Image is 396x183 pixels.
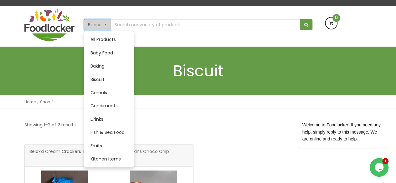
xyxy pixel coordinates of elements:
[111,19,300,30] input: Search our variety of products
[24,62,372,79] h1: Biscuit
[332,14,340,22] span: 0
[84,86,134,99] a: Cereals
[40,99,50,104] a: Shop
[84,126,134,139] a: Fish & Sea Food
[84,59,134,73] a: Baking
[119,149,169,162] span: Munchkins Choco Chip
[84,46,134,59] a: Baby Food
[84,33,134,46] a: All Products
[84,19,111,30] button: Biscuit
[370,158,390,177] iframe: chat widget
[84,113,134,126] a: Drinks
[84,139,134,152] a: Fruits
[29,149,91,162] span: Beloxxi Cream Crackers 40g
[84,152,134,165] a: Kitchen Items
[84,99,134,112] a: Condiments
[24,9,75,41] img: FoodLocker
[24,99,36,104] a: Home
[277,60,390,155] iframe: chat widget
[24,121,76,129] p: Showing 1–2 of 2 results
[84,165,134,179] a: Meat
[84,73,134,86] a: Biscuit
